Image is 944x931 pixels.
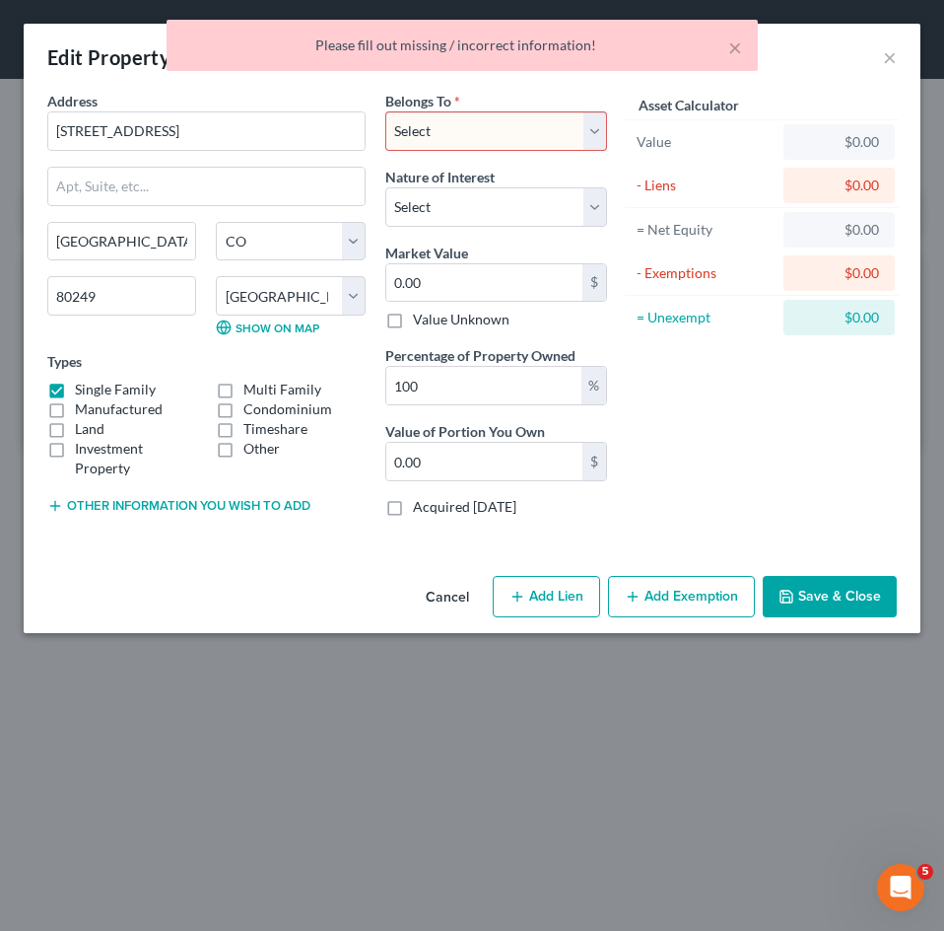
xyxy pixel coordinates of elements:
[493,576,600,617] button: Add Lien
[385,243,468,263] label: Market Value
[243,399,332,419] label: Condominium
[47,93,98,109] span: Address
[728,36,742,59] button: ×
[799,176,878,195] div: $0.00
[637,176,775,195] div: - Liens
[608,576,755,617] button: Add Exemption
[75,399,163,419] label: Manufactured
[799,132,878,152] div: $0.00
[385,93,451,109] span: Belongs To
[243,419,307,439] label: Timeshare
[75,419,104,439] label: Land
[799,220,878,240] div: $0.00
[47,351,82,372] label: Types
[385,421,545,442] label: Value of Portion You Own
[637,132,775,152] div: Value
[582,443,606,480] div: $
[386,264,582,302] input: 0.00
[182,36,742,55] div: Please fill out missing / incorrect information!
[47,276,196,316] input: Enter zip...
[48,112,365,150] input: Enter address...
[385,345,575,366] label: Percentage of Property Owned
[582,264,606,302] div: $
[386,367,581,404] input: 0.00
[48,168,365,205] input: Apt, Suite, etc...
[763,576,897,617] button: Save & Close
[917,864,933,880] span: 5
[413,310,509,329] label: Value Unknown
[799,308,878,327] div: $0.00
[581,367,606,404] div: %
[48,223,195,260] input: Enter city...
[877,864,924,911] iframe: Intercom live chat
[637,220,775,240] div: = Net Equity
[216,320,319,335] a: Show on Map
[410,578,485,617] button: Cancel
[799,263,878,283] div: $0.00
[385,167,495,187] label: Nature of Interest
[243,439,280,459] label: Other
[243,380,321,399] label: Multi Family
[386,443,582,480] input: 0.00
[75,380,156,399] label: Single Family
[413,497,516,517] label: Acquired [DATE]
[637,308,775,327] div: = Unexempt
[639,95,739,115] label: Asset Calculator
[47,498,310,514] button: Other information you wish to add
[75,439,196,478] label: Investment Property
[637,263,775,283] div: - Exemptions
